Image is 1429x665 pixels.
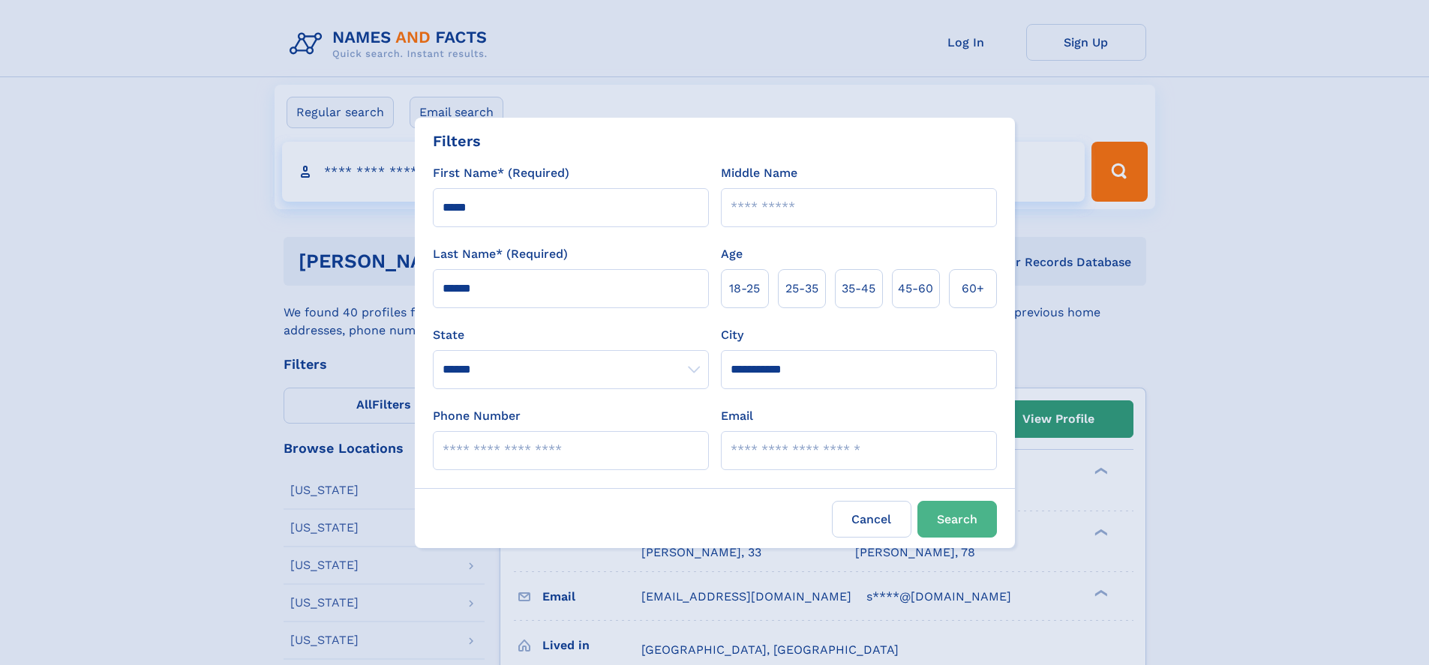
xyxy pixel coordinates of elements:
[433,407,521,425] label: Phone Number
[721,245,743,263] label: Age
[842,280,875,298] span: 35‑45
[917,501,997,538] button: Search
[729,280,760,298] span: 18‑25
[433,245,568,263] label: Last Name* (Required)
[721,407,753,425] label: Email
[962,280,984,298] span: 60+
[433,326,709,344] label: State
[785,280,818,298] span: 25‑35
[433,164,569,182] label: First Name* (Required)
[721,164,797,182] label: Middle Name
[898,280,933,298] span: 45‑60
[832,501,911,538] label: Cancel
[721,326,743,344] label: City
[433,130,481,152] div: Filters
